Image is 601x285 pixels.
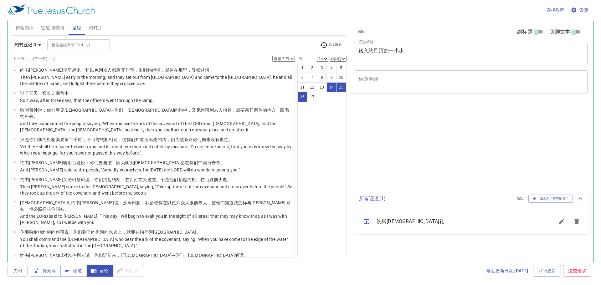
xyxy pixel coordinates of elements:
wh5971: 前头 [138,177,231,182]
wh3091: 说 [20,200,290,211]
wh5066: ，听 [116,253,248,258]
span: 圣经 [72,24,81,32]
button: 9 [326,73,336,83]
wh559: ：你们要自洁 [85,160,225,165]
wh505: 肘 [78,137,233,142]
wh5674: 遍 [56,91,74,96]
wh727: ，在百姓 [121,177,232,182]
button: 3 [317,63,327,73]
p: and they commanded the people, saying, "When you see the ark of the covenant of the LORD your [DE... [20,120,293,133]
wh5674: 。于是他们抬起 [156,177,232,182]
wh2490: ，我必使你在以色列 [20,200,290,211]
wh559: ：从今日 [20,200,290,211]
button: 证道 [60,265,87,277]
wh559: 祭司 [76,177,231,182]
span: 最近更新日期 [DATE] [486,267,528,275]
p: Then [PERSON_NAME] spoke to the [DEMOGRAPHIC_DATA], saying, "Take up the ark of the covenant and ... [20,184,293,196]
wh1870: 你们向来 [193,137,233,142]
wh3091: 又吩咐 [63,177,232,182]
wh7350: 要量 [60,137,233,142]
wh6440: 走 [223,177,231,182]
button: 14 [326,82,336,92]
label: 节 [297,57,302,61]
wh7969: 天 [33,91,73,96]
p: So it was, after three days, that the officers went through the camp; [20,97,153,104]
span: 幻灯片 [89,24,102,32]
span: 5 [14,160,15,164]
span: 诗颂崇拜 [16,24,34,32]
wh6680: 百姓 [20,108,289,119]
span: 关闭 [13,267,23,275]
wh935: 约但河 [147,68,214,73]
span: 订阅更新 [538,267,556,275]
a: 最近更新日期 [DATE] [484,265,531,277]
wh3383: ，就住 [161,68,214,73]
wh7097: 上，就要在约但河 [118,230,201,235]
wh7130: 营 [60,91,73,96]
wh7860: 走 [51,91,73,96]
span: 3 [14,108,15,111]
button: 圣经 [87,265,113,277]
button: 7 [307,73,317,83]
a: 递交建议 [563,265,591,277]
wh3548: 说 [64,230,201,235]
wh3068: 必在你们中间 [181,160,225,165]
wh1121: 说 [85,253,248,258]
button: 13 [317,82,327,92]
p: And [PERSON_NAME] said to the people, "Sanctify yourselves, for [DATE] the LORD will do wonders a... [20,167,240,173]
wh3091: 吩咐百姓 [63,160,225,165]
wh5971: 说 [81,160,225,165]
wh4325: 边 [113,230,201,235]
button: 17 [307,92,317,102]
wh3068: ─你们 [DEMOGRAPHIC_DATA] [172,253,248,258]
wh7925: ，和以色列 [81,68,214,73]
p: 约书[PERSON_NAME] [20,252,265,258]
button: 12 [307,82,317,92]
p: 过了 [20,90,153,96]
button: 10 [336,73,346,83]
input: Type Bible Reference [49,41,98,48]
wh5674: 。 [229,137,233,142]
button: 6 [297,73,307,83]
button: 选择教程 [544,4,567,16]
wh7126: ，使你们知道 [118,137,233,142]
span: 选择教程 [547,6,565,14]
button: 5 [336,63,346,73]
p: 你要吩咐 [20,229,293,235]
button: 4 [326,63,336,73]
wh5265: 什亭 [125,68,214,73]
a: 订阅更新 [533,265,561,277]
wh559: ：你们看见 [20,108,289,119]
wh5971: 前头 [214,177,232,182]
button: 11 [297,82,307,92]
span: 设定 [572,6,588,14]
button: 16 [297,92,307,102]
span: 7 [14,201,15,204]
wh5375: 约 [112,177,231,182]
wh3117: 起 [20,200,290,211]
span: 2 [14,91,15,94]
span: 圣经 [92,267,108,275]
button: 约书亚记 3 [12,39,46,51]
wh4279: [DEMOGRAPHIC_DATA] [134,160,225,165]
wh4060: 二千 [69,137,233,142]
p: And the LORD said to [PERSON_NAME], "This day I will begin to exalt you in the sight of all Israe... [20,213,293,226]
span: 洗脚[DEMOGRAPHIC_DATA]礼 [377,218,539,225]
p: Yet there shall be a space between you and it, about two thousand cubits by measure. Do not come ... [20,144,293,156]
wh559: ：你们到了 [69,230,201,235]
img: True Jesus Church [8,4,95,16]
wh3548: 说 [85,177,231,182]
button: 清除 [354,28,368,36]
button: 1 [297,63,307,73]
span: 9 [14,253,15,257]
p: 所有证道 ( 1 ) [359,195,512,202]
span: 4 [14,137,15,141]
button: 赞美诗 [30,265,61,277]
wh3091: 对以色列 [63,253,248,258]
button: 设定 [569,4,591,16]
span: 证道 [65,267,82,275]
wh3885: 在那里，等候过 [174,68,213,73]
wh7200: [DEMOGRAPHIC_DATA] [20,108,289,119]
wh7851: ，来到 [134,68,214,73]
span: 证道 赞美诗 [41,24,64,32]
